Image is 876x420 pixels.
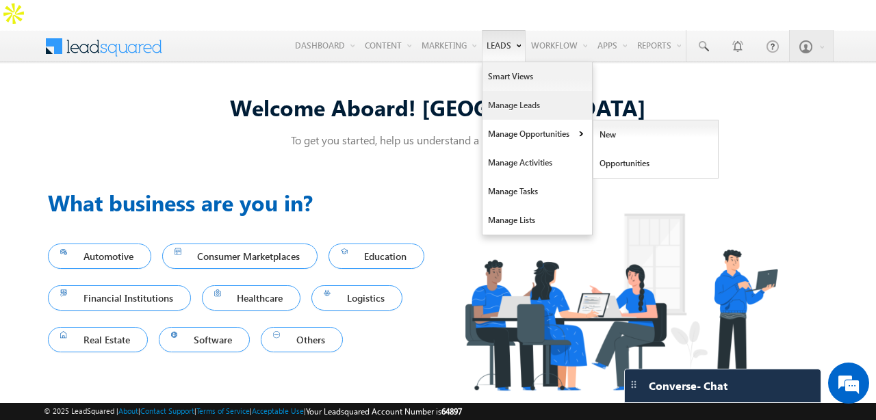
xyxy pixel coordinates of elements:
[593,149,719,178] a: Opportunities
[60,289,179,307] span: Financial Institutions
[60,330,136,349] span: Real Estate
[306,406,462,417] span: Your Leadsquared Account Number is
[482,62,592,91] a: Smart Views
[118,406,138,415] a: About
[324,289,390,307] span: Logistics
[482,177,592,206] a: Manage Tasks
[360,30,416,60] a: Content
[60,247,139,265] span: Automotive
[171,330,238,349] span: Software
[482,30,526,62] a: Leads
[649,380,727,392] span: Converse - Chat
[48,186,438,219] h3: What business are you in?
[290,30,359,60] a: Dashboard
[482,120,592,148] a: Manage Opportunities
[438,186,803,418] img: Industry.png
[341,247,412,265] span: Education
[140,406,194,415] a: Contact Support
[526,30,592,60] a: Workflow
[273,330,331,349] span: Others
[175,247,306,265] span: Consumer Marketplaces
[482,91,592,120] a: Manage Leads
[44,405,462,418] span: © 2025 LeadSquared | | | | |
[628,379,639,390] img: carter-drag
[196,406,250,415] a: Terms of Service
[632,30,686,60] a: Reports
[482,148,592,177] a: Manage Activities
[441,406,462,417] span: 64897
[214,289,289,307] span: Healthcare
[252,406,304,415] a: Acceptable Use
[482,206,592,235] a: Manage Lists
[593,30,632,60] a: Apps
[417,30,481,60] a: Marketing
[48,133,828,147] p: To get you started, help us understand a few things about you!
[48,92,828,122] div: Welcome Aboard! [GEOGRAPHIC_DATA]
[593,120,719,149] a: New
